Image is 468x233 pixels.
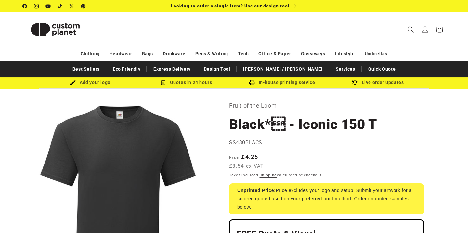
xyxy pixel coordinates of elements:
[201,63,234,75] a: Design Tool
[69,63,103,75] a: Best Sellers
[229,155,241,160] span: From
[142,48,153,59] a: Bags
[258,48,291,59] a: Office & Paper
[229,100,424,111] p: Fruit of the Loom
[249,80,255,85] img: In-house printing
[229,139,262,146] span: SS430BLACS
[138,78,234,86] div: Quotes in 24 hours
[365,48,387,59] a: Umbrellas
[240,63,326,75] a: [PERSON_NAME] / [PERSON_NAME]
[81,48,100,59] a: Clothing
[365,63,399,75] a: Quick Quote
[20,12,90,46] a: Custom Planet
[195,48,228,59] a: Pens & Writing
[70,80,76,85] img: Brush Icon
[234,78,330,86] div: In-house printing service
[238,48,249,59] a: Tech
[160,80,166,85] img: Order Updates Icon
[229,162,264,170] span: £3.54 ex VAT
[110,63,144,75] a: Eco Friendly
[171,3,290,8] span: Looking to order a single item? Use our design tool
[332,63,358,75] a: Services
[404,22,418,37] summary: Search
[163,48,185,59] a: Drinkware
[23,15,88,44] img: Custom Planet
[42,78,138,86] div: Add your logo
[150,63,194,75] a: Express Delivery
[229,172,424,178] div: Taxes included. calculated at checkout.
[335,48,355,59] a: Lifestyle
[229,116,424,133] h1: Black* - Iconic 150 T
[352,80,358,85] img: Order updates
[237,188,276,193] strong: Unprinted Price:
[260,173,277,177] a: Shipping
[330,78,426,86] div: Live order updates
[229,153,258,160] strong: £4.25
[110,48,132,59] a: Headwear
[301,48,325,59] a: Giveaways
[229,183,424,214] div: Price excludes your logo and setup. Submit your artwork for a tailored quote based on your prefer...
